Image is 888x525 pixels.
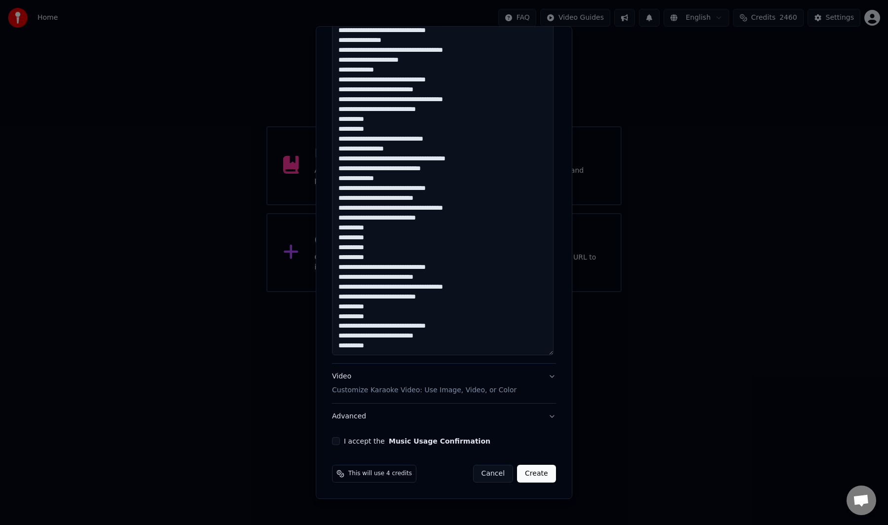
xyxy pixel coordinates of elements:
[517,465,556,483] button: Create
[473,465,513,483] button: Cancel
[344,438,490,445] label: I accept the
[332,372,517,395] div: Video
[332,385,517,395] p: Customize Karaoke Video: Use Image, Video, or Color
[389,438,490,445] button: I accept the
[332,404,556,429] button: Advanced
[332,364,556,403] button: VideoCustomize Karaoke Video: Use Image, Video, or Color
[348,470,412,478] span: This will use 4 credits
